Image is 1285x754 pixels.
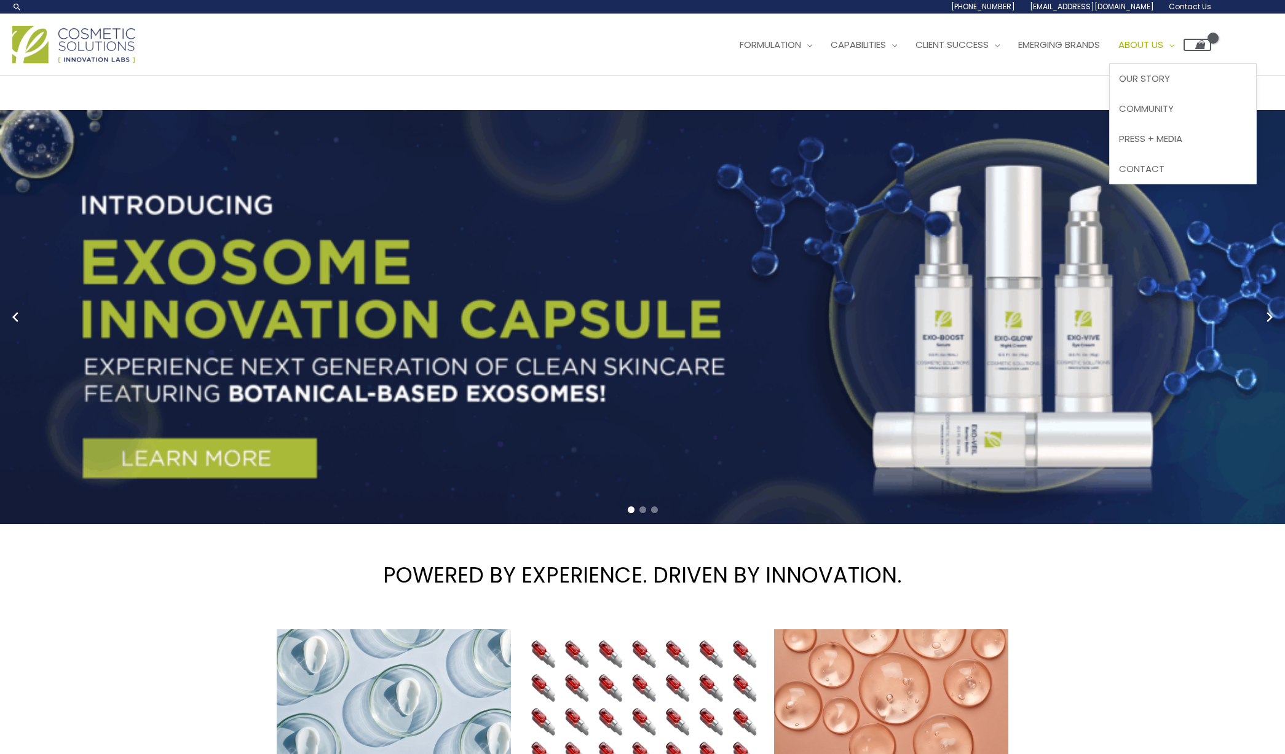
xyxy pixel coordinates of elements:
a: Client Success [906,26,1009,63]
a: Capabilities [821,26,906,63]
a: Emerging Brands [1009,26,1109,63]
span: Our Story [1119,72,1170,85]
span: Contact [1119,162,1164,175]
a: Search icon link [12,2,22,12]
a: View Shopping Cart, empty [1184,39,1211,51]
button: Next slide [1260,308,1279,326]
a: About Us [1109,26,1184,63]
a: Community [1110,94,1256,124]
span: Press + Media [1119,132,1182,145]
a: Press + Media [1110,124,1256,154]
span: Formulation [740,38,801,51]
span: [EMAIL_ADDRESS][DOMAIN_NAME] [1030,1,1154,12]
span: Community [1119,102,1174,115]
a: Formulation [730,26,821,63]
nav: Site Navigation [721,26,1211,63]
span: Go to slide 1 [628,506,635,513]
img: Cosmetic Solutions Logo [12,26,135,63]
span: Go to slide 2 [639,506,646,513]
button: Previous slide [6,308,25,326]
a: Our Story [1110,64,1256,94]
span: Go to slide 3 [651,506,658,513]
span: Emerging Brands [1018,38,1100,51]
span: Contact Us [1169,1,1211,12]
span: [PHONE_NUMBER] [951,1,1015,12]
span: Capabilities [831,38,886,51]
span: Client Success [915,38,989,51]
span: About Us [1118,38,1163,51]
a: Contact [1110,154,1256,184]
